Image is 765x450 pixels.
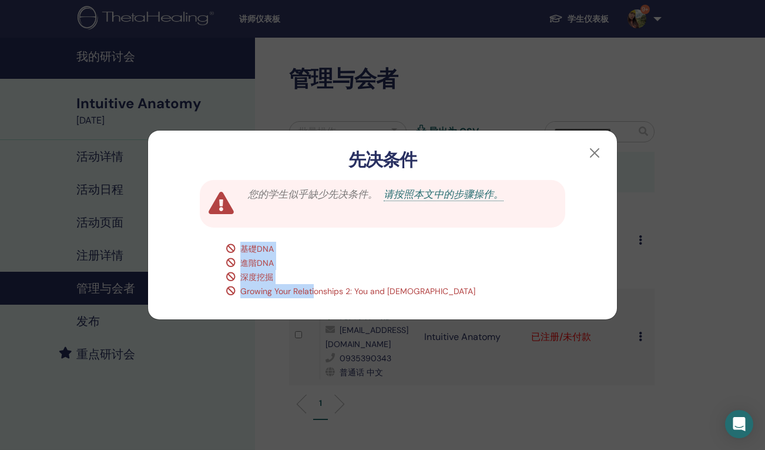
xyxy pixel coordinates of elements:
[384,188,504,201] a: 请按照本文中的步骤操作。
[240,272,273,282] span: 深度挖掘
[240,258,274,268] span: 進階DNA
[725,410,753,438] div: Open Intercom Messenger
[240,286,475,296] span: Growing Your Relationships 2: You and [DEMOGRAPHIC_DATA]
[167,149,598,171] h3: 先决条件
[240,244,274,254] span: 基礎DNA
[248,188,378,201] span: 您的学生似乎缺少先决条件。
